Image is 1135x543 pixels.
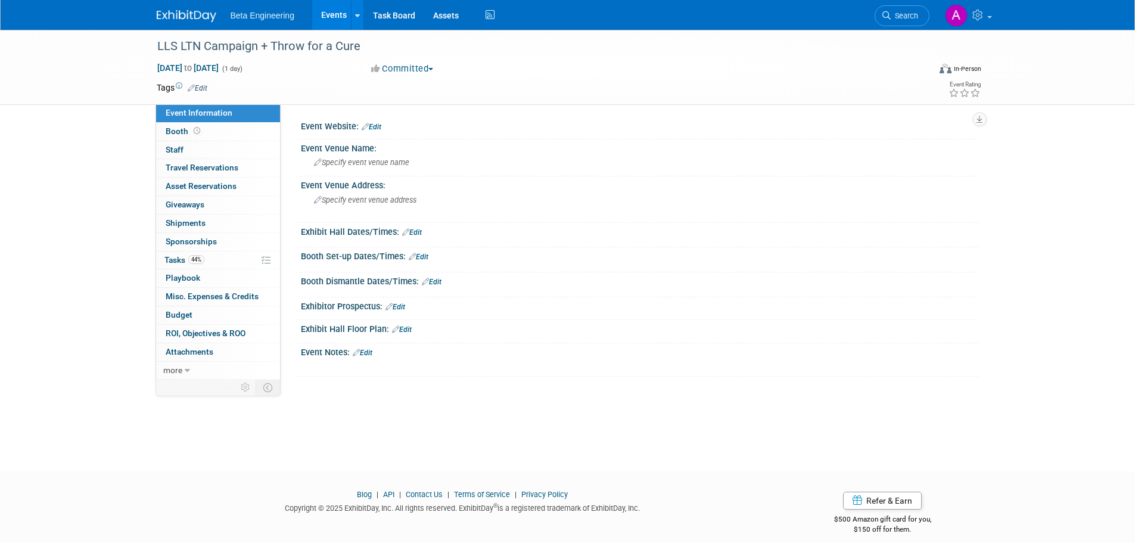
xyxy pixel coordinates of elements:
a: Event Information [156,104,280,122]
div: Event Venue Address: [301,176,979,191]
a: Budget [156,306,280,324]
span: [DATE] [DATE] [157,63,219,73]
div: Event Format [859,62,982,80]
span: | [396,490,404,499]
a: Edit [422,278,441,286]
div: Exhibitor Prospectus: [301,297,979,313]
a: Search [875,5,929,26]
div: Exhibit Hall Dates/Times: [301,223,979,238]
span: more [163,365,182,375]
span: (1 day) [221,65,242,73]
span: to [182,63,194,73]
img: ExhibitDay [157,10,216,22]
div: Event Rating [949,82,981,88]
span: Attachments [166,347,213,356]
sup: ® [493,502,497,509]
span: Asset Reservations [166,181,237,191]
a: Attachments [156,343,280,361]
a: Tasks44% [156,252,280,269]
a: API [383,490,394,499]
a: Asset Reservations [156,178,280,196]
div: LLS LTN Campaign + Throw for a Cure [153,36,912,57]
div: In-Person [953,64,981,73]
a: Booth [156,123,280,141]
a: Edit [385,303,405,311]
span: Shipments [166,218,206,228]
span: | [512,490,520,499]
div: Event Website: [301,117,979,133]
span: Staff [166,145,184,154]
div: Booth Dismantle Dates/Times: [301,272,979,288]
span: Misc. Expenses & Credits [166,291,259,301]
a: Staff [156,141,280,159]
a: Edit [362,123,381,131]
img: Anne Mertens [945,4,968,27]
span: Beta Engineering [231,11,294,20]
a: Edit [392,325,412,334]
div: $500 Amazon gift card for you, [786,507,979,534]
td: Tags [157,82,207,94]
button: Committed [367,63,438,75]
div: Booth Set-up Dates/Times: [301,247,979,263]
a: Edit [409,253,428,261]
a: Contact Us [406,490,443,499]
span: Playbook [166,273,200,283]
div: Copyright © 2025 ExhibitDay, Inc. All rights reserved. ExhibitDay is a registered trademark of Ex... [157,500,769,514]
td: Toggle Event Tabs [256,380,280,395]
img: Format-Inperson.png [940,64,951,73]
span: Specify event venue address [314,196,416,204]
a: Playbook [156,269,280,287]
div: Event Venue Name: [301,139,979,154]
a: Privacy Policy [521,490,568,499]
a: Travel Reservations [156,159,280,177]
a: Terms of Service [454,490,510,499]
div: Exhibit Hall Floor Plan: [301,320,979,336]
span: ROI, Objectives & ROO [166,328,245,338]
a: Giveaways [156,196,280,214]
a: Edit [402,228,422,237]
span: 44% [188,255,204,264]
a: Refer & Earn [843,492,922,510]
a: Sponsorships [156,233,280,251]
span: Search [891,11,918,20]
span: Tasks [164,255,204,265]
a: Shipments [156,215,280,232]
span: | [444,490,452,499]
span: Giveaways [166,200,204,209]
span: | [374,490,381,499]
td: Personalize Event Tab Strip [235,380,256,395]
a: Edit [188,84,207,92]
span: Specify event venue name [314,158,409,167]
span: Booth not reserved yet [191,126,203,135]
span: Booth [166,126,203,136]
a: Blog [357,490,372,499]
span: Sponsorships [166,237,217,246]
a: Edit [353,349,372,357]
a: Misc. Expenses & Credits [156,288,280,306]
a: more [156,362,280,380]
div: $150 off for them. [786,525,979,535]
span: Budget [166,310,192,319]
span: Event Information [166,108,232,117]
span: Travel Reservations [166,163,238,172]
a: ROI, Objectives & ROO [156,325,280,343]
div: Event Notes: [301,343,979,359]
